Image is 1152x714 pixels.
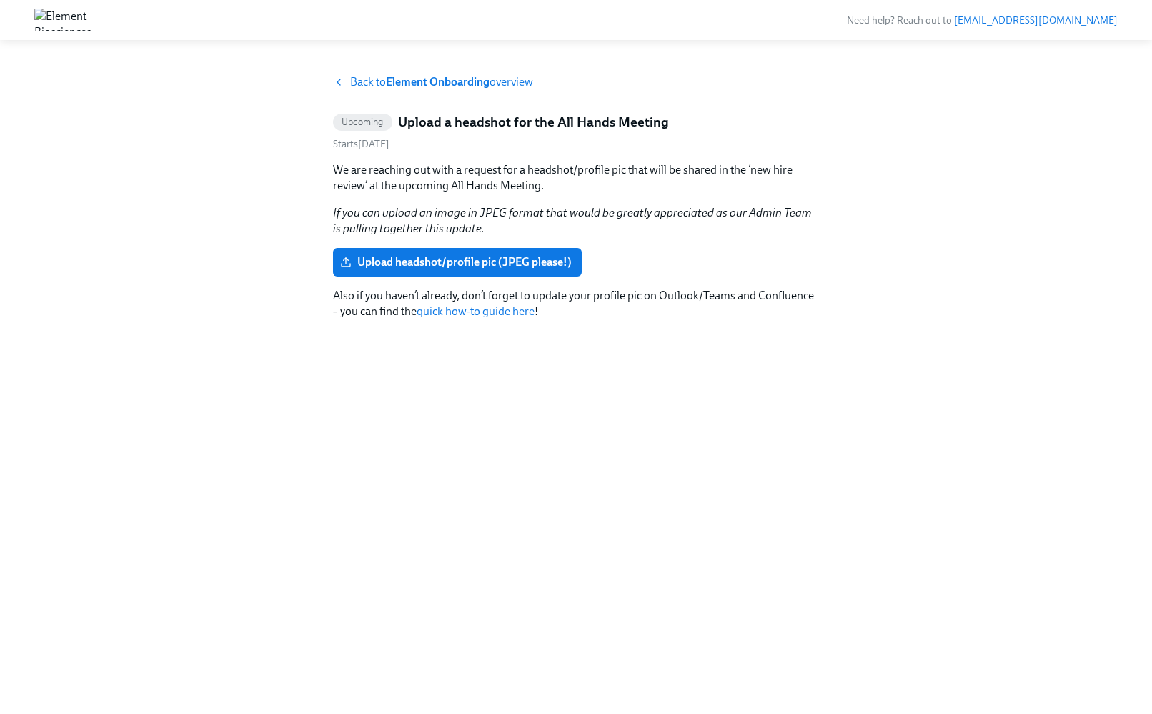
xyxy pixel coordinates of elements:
span: Need help? Reach out to [847,14,1118,26]
label: Upload headshot/profile pic (JPEG please!) [333,248,582,277]
img: Element Biosciences [34,9,91,31]
a: Back toElement Onboardingoverview [333,74,819,90]
a: quick how-to guide here [417,304,535,318]
span: Upcoming [333,116,392,127]
span: Monday, September 8th 2025, 9:00 am [333,138,389,150]
span: Upload headshot/profile pic (JPEG please!) [343,255,572,269]
p: We are reaching out with a request for a headshot/profile pic that will be shared in the ‘new hir... [333,162,819,194]
h5: Upload a headshot for the All Hands Meeting [398,113,669,132]
span: Back to overview [350,74,533,90]
em: If you can upload an image in JPEG format that would be greatly appreciated as our Admin Team is ... [333,206,812,235]
a: [EMAIL_ADDRESS][DOMAIN_NAME] [954,14,1118,26]
p: Also if you haven’t already, don’t forget to update your profile pic on Outlook/Teams and Conflue... [333,288,819,319]
strong: Element Onboarding [386,75,490,89]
